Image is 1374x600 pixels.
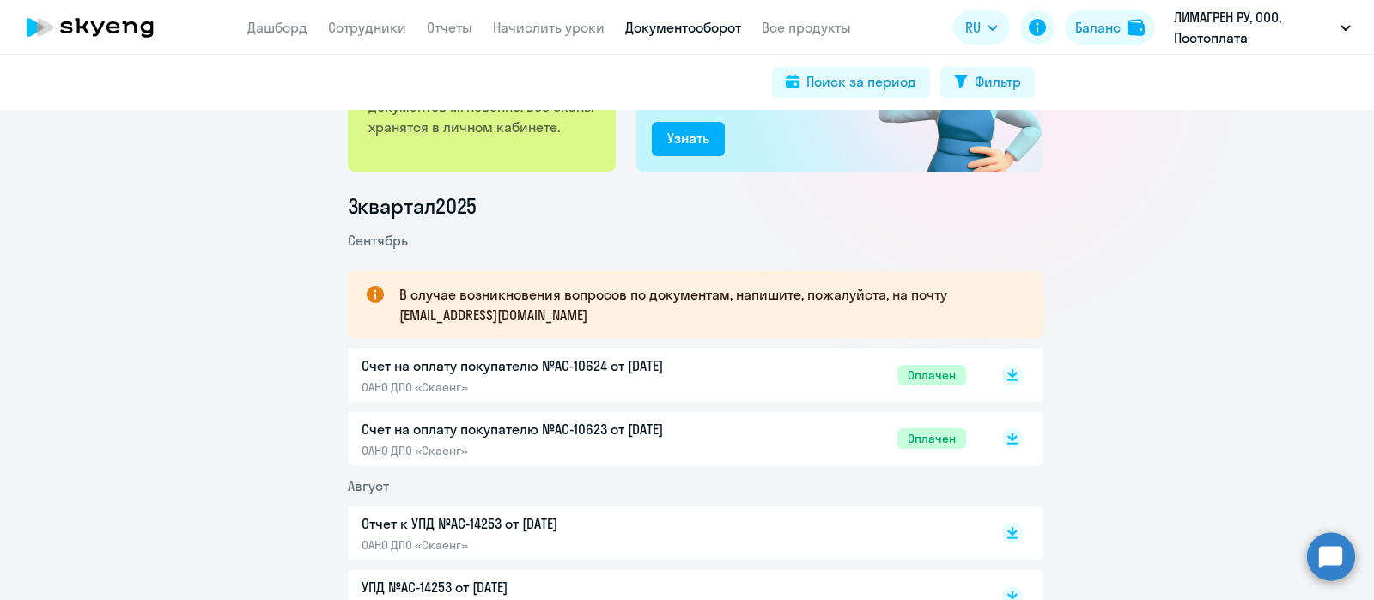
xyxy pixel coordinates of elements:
[399,284,1012,325] p: В случае возникновения вопросов по документам, напишите, пожалуйста, на почту [EMAIL_ADDRESS][DOM...
[427,19,472,36] a: Отчеты
[362,355,966,395] a: Счет на оплату покупателю №AC-10624 от [DATE]ОАНО ДПО «Скаенг»Оплачен
[362,513,722,534] p: Отчет к УПД №AC-14253 от [DATE]
[897,428,966,449] span: Оплачен
[362,443,722,458] p: ОАНО ДПО «Скаенг»
[667,128,709,148] div: Узнать
[362,379,722,395] p: ОАНО ДПО «Скаенг»
[1128,19,1145,36] img: balance
[362,355,722,376] p: Счет на оплату покупателю №AC-10624 от [DATE]
[348,477,389,494] span: Август
[493,19,605,36] a: Начислить уроки
[362,513,966,553] a: Отчет к УПД №AC-14253 от [DATE]ОАНО ДПО «Скаенг»
[348,192,1043,220] li: 3 квартал 2025
[965,17,981,38] span: RU
[625,19,741,36] a: Документооборот
[953,10,1010,45] button: RU
[362,577,722,597] p: УПД №AC-14253 от [DATE]
[1065,10,1155,45] button: Балансbalance
[328,19,406,36] a: Сотрудники
[806,71,916,92] div: Поиск за период
[1165,7,1359,48] button: ЛИМАГРЕН РУ, ООО, Постоплата
[975,71,1021,92] div: Фильтр
[362,537,722,553] p: ОАНО ДПО «Скаенг»
[762,19,851,36] a: Все продукты
[247,19,307,36] a: Дашборд
[940,67,1035,98] button: Фильтр
[772,67,930,98] button: Поиск за период
[652,122,725,156] button: Узнать
[362,419,966,458] a: Счет на оплату покупателю №AC-10623 от [DATE]ОАНО ДПО «Скаенг»Оплачен
[897,365,966,385] span: Оплачен
[1174,7,1334,48] p: ЛИМАГРЕН РУ, ООО, Постоплата
[348,232,408,249] span: Сентябрь
[362,419,722,439] p: Счет на оплату покупателю №AC-10623 от [DATE]
[1075,17,1121,38] div: Баланс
